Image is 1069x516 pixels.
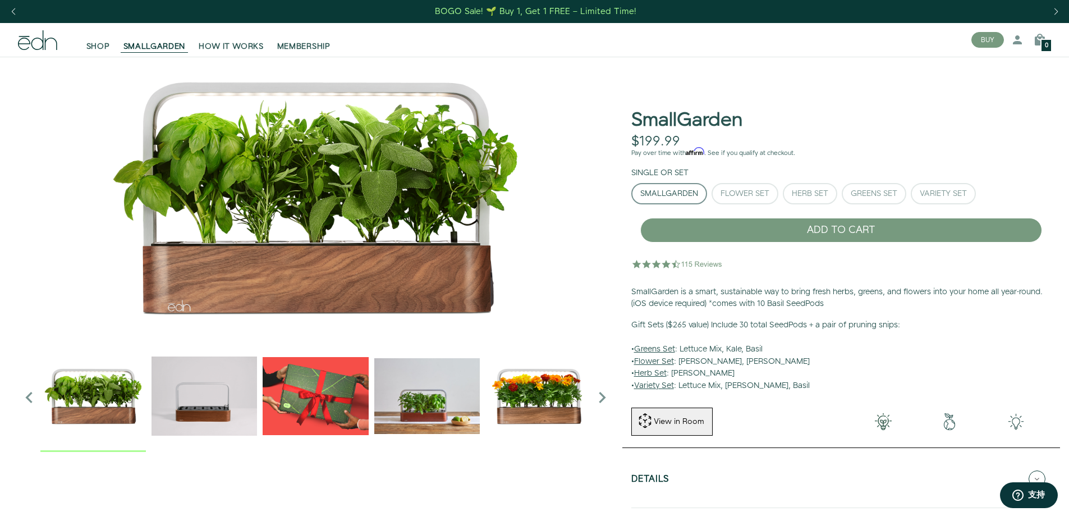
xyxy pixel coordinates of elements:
i: Previous slide [18,386,40,409]
div: 2 / 6 [152,343,257,451]
button: View in Room [631,408,713,436]
img: green-earth.png [916,413,983,430]
button: Details [631,459,1051,499]
a: BOGO Sale! 🌱 Buy 1, Get 1 FREE – Limited Time! [434,3,637,20]
p: • : Lettuce Mix, Kale, Basil • : [PERSON_NAME], [PERSON_NAME] • : [PERSON_NAME] • : Lettuce Mix, ... [631,319,1051,392]
a: SMALLGARDEN [117,28,192,52]
div: View in Room [653,416,705,427]
img: edn-trim-basil.2021-09-07_14_55_24_1024x.gif [152,343,257,449]
p: SmallGarden is a smart, sustainable way to bring fresh herbs, greens, and flowers into your home ... [631,286,1051,310]
img: Official-EDN-SMALLGARDEN-HERB-HERO-SLV-2000px_1024x.png [40,343,146,449]
div: Herb Set [792,190,828,198]
img: edn-smallgarden-marigold-hero-SLV-2000px_1024x.png [485,343,591,449]
button: Variety Set [911,183,976,204]
div: Flower Set [721,190,769,198]
button: BUY [971,32,1004,48]
a: MEMBERSHIP [270,28,337,52]
img: 4.5 star rating [631,253,724,275]
img: 001-light-bulb.png [850,413,916,430]
span: Affirm [686,148,704,156]
div: 1 / 6 [18,57,613,337]
span: SHOP [86,41,110,52]
button: Greens Set [842,183,906,204]
b: Gift Sets ($265 value) Include 30 total SeedPods + a pair of pruning snips: [631,319,900,331]
button: ADD TO CART [640,218,1042,243]
div: 3 / 6 [263,343,368,451]
div: 4 / 6 [374,343,480,451]
img: edn-smallgarden-mixed-herbs-table-product-2000px_1024x.jpg [374,343,480,449]
h1: SmallGarden [631,110,742,131]
img: EMAILS_-_Holiday_21_PT1_28_9986b34a-7908-4121-b1c1-9595d1e43abe_1024x.png [263,343,368,449]
div: 5 / 6 [485,343,591,451]
div: Variety Set [920,190,967,198]
a: SHOP [80,28,117,52]
h5: Details [631,474,669,487]
div: BOGO Sale! 🌱 Buy 1, Get 1 FREE – Limited Time! [435,6,636,17]
div: SmallGarden [640,190,698,198]
div: 1 / 6 [40,343,146,451]
p: Pay over time with . See if you qualify at checkout. [631,148,1051,158]
span: 0 [1045,43,1048,49]
div: Greens Set [851,190,897,198]
u: Herb Set [634,368,667,379]
button: Herb Set [783,183,837,204]
span: MEMBERSHIP [277,41,331,52]
button: Flower Set [712,183,778,204]
u: Flower Set [634,356,674,367]
label: Single or Set [631,167,689,179]
u: Variety Set [634,380,674,391]
img: Official-EDN-SMALLGARDEN-HERB-HERO-SLV-2000px_4096x.png [18,57,613,337]
span: HOW IT WORKS [199,41,263,52]
span: SMALLGARDEN [123,41,186,52]
i: Next slide [591,386,613,409]
a: HOW IT WORKS [192,28,270,52]
iframe: 打开一个小组件，您可以在其中找到更多信息 [999,482,1058,510]
u: Greens Set [634,344,675,355]
button: SmallGarden [631,183,707,204]
div: $199.99 [631,134,680,150]
img: edn-smallgarden-tech.png [983,413,1049,430]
